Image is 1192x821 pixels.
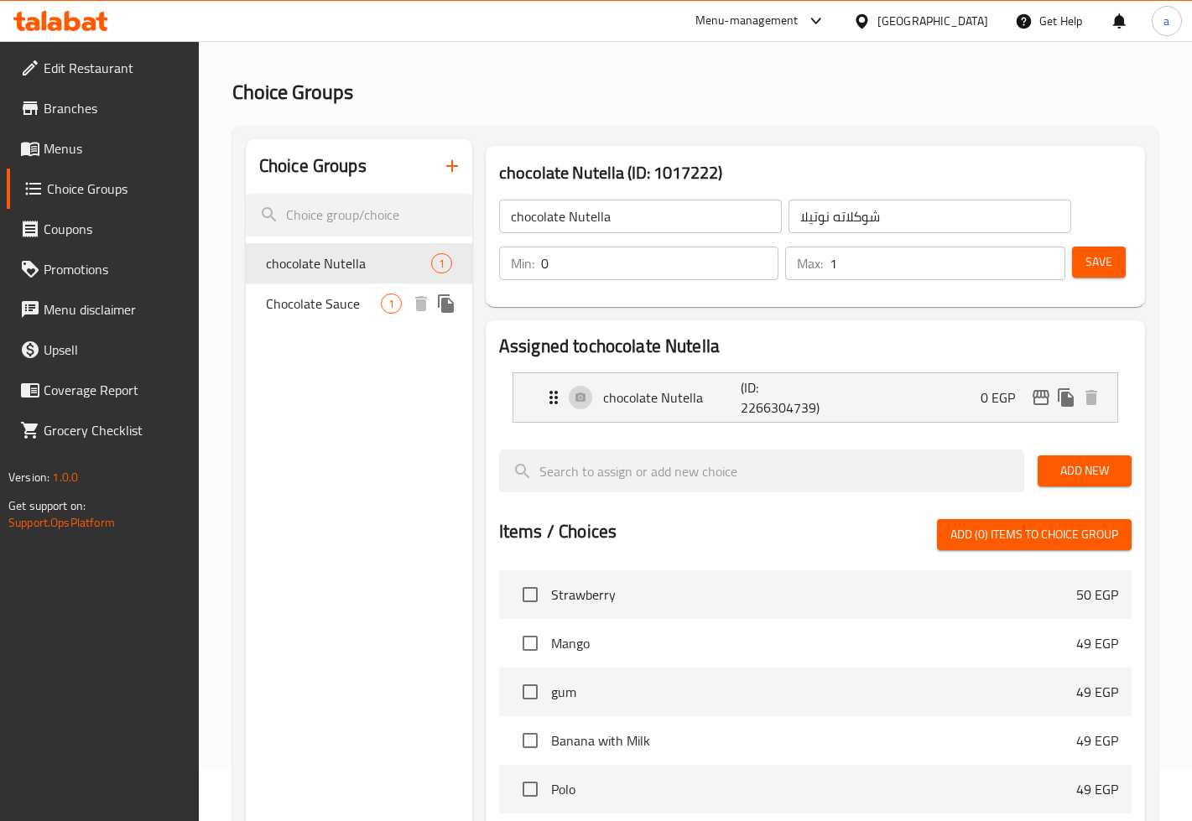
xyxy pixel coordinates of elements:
span: Select choice [513,577,548,612]
li: / [481,24,487,44]
a: Restaurants management [305,23,475,45]
span: Strawberry [551,585,1076,605]
a: Upsell [7,330,199,370]
span: Polo [551,779,1076,799]
span: Mango [551,633,1076,653]
span: Upsell [44,340,185,360]
div: Choices [381,294,402,314]
span: Add New [1051,460,1118,481]
span: Save [1085,252,1112,273]
button: delete [409,291,434,316]
span: gum [551,682,1076,702]
a: Branches [7,88,199,128]
li: Expand [499,366,1132,429]
h2: Assigned to chocolate Nutella [499,334,1132,359]
div: Expand [513,373,1117,422]
div: Menu-management [695,11,799,31]
div: [GEOGRAPHIC_DATA] [877,12,988,30]
button: duplicate [434,291,459,316]
span: Restaurants management [325,24,475,44]
span: Edit Restaurant [44,58,185,78]
a: Coverage Report [7,370,199,410]
button: Add New [1038,455,1132,486]
span: 1 [382,296,401,312]
span: Add (0) items to choice group [950,524,1118,545]
span: chocolate Nutella [266,253,431,273]
h3: chocolate Nutella (ID: 1017222) [499,159,1132,186]
span: 1.0.0 [52,466,78,488]
a: Promotions [7,249,199,289]
a: Support.OpsPlatform [8,512,115,533]
span: Select choice [513,626,548,661]
span: a [1163,12,1169,30]
a: Menus [7,128,199,169]
span: Chocolate Sauce [266,294,381,314]
a: Choice Groups [7,169,199,209]
input: search [246,194,472,236]
span: Choice Groups [232,73,353,111]
button: duplicate [1054,385,1079,410]
span: Banana with Milk [551,730,1076,751]
a: Grocery Checklist [7,410,199,450]
span: Select choice [513,723,548,758]
p: chocolate Nutella [603,387,741,408]
span: Branches [44,98,185,118]
a: Menu disclaimer [7,289,199,330]
button: Save [1072,247,1126,278]
div: Chocolate Sauce1deleteduplicate [246,283,472,324]
p: 49 EGP [1076,730,1118,751]
p: (ID: 2266304739) [741,377,832,418]
button: Add (0) items to choice group [937,519,1132,550]
a: Home [232,24,286,44]
p: 50 EGP [1076,585,1118,605]
p: 49 EGP [1076,633,1118,653]
h2: Items / Choices [499,519,617,544]
span: Menus [44,138,185,158]
span: Select choice [513,674,548,709]
p: 49 EGP [1076,682,1118,702]
p: Min: [511,253,534,273]
span: Get support on: [8,495,86,517]
span: Menu disclaimer [44,299,185,320]
p: Max: [797,253,823,273]
span: Choice Groups [514,24,595,44]
span: Choice Groups [47,179,185,199]
p: 49 EGP [1076,779,1118,799]
button: edit [1028,385,1054,410]
h2: Choice Groups [259,153,367,179]
span: Coupons [44,219,185,239]
span: 1 [432,256,451,272]
div: chocolate Nutella1 [246,243,472,283]
span: Select choice [513,772,548,807]
p: 0 EGP [981,387,1028,408]
span: Grocery Checklist [44,420,185,440]
a: Coupons [7,209,199,249]
a: Edit Restaurant [7,48,199,88]
button: delete [1079,385,1104,410]
li: / [293,24,299,44]
span: Promotions [44,259,185,279]
input: search [499,449,1024,492]
span: Coverage Report [44,380,185,400]
span: Version: [8,466,49,488]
